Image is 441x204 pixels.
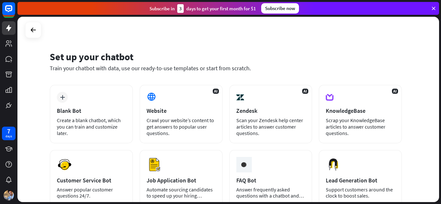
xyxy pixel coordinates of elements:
a: 7 days [2,127,15,140]
div: Subscribe now [261,3,299,14]
div: days [5,134,12,139]
div: Subscribe in days to get your first month for $1 [149,4,256,13]
div: 3 [177,4,184,13]
div: 7 [7,128,10,134]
